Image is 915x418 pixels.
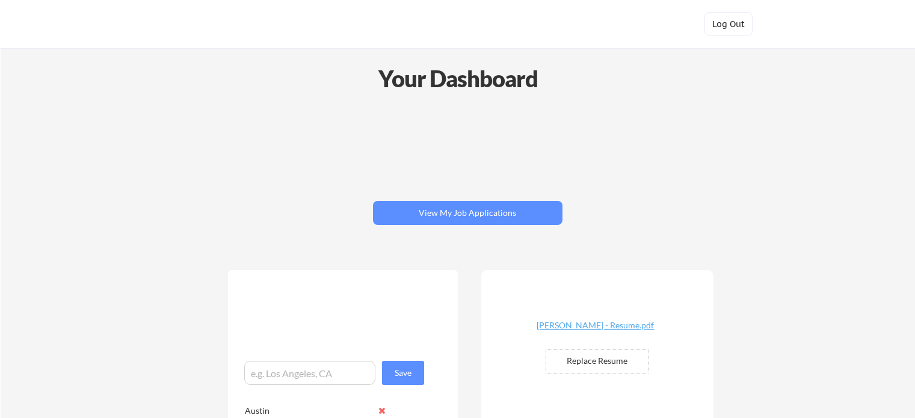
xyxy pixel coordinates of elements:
[1,61,915,96] div: Your Dashboard
[244,361,375,385] input: e.g. Los Angeles, CA
[382,361,424,385] button: Save
[524,321,667,340] a: [PERSON_NAME] - Resume.pdf
[373,201,562,225] button: View My Job Applications
[704,12,753,36] button: Log Out
[524,321,667,330] div: [PERSON_NAME] - Resume.pdf
[245,405,372,417] div: Austin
